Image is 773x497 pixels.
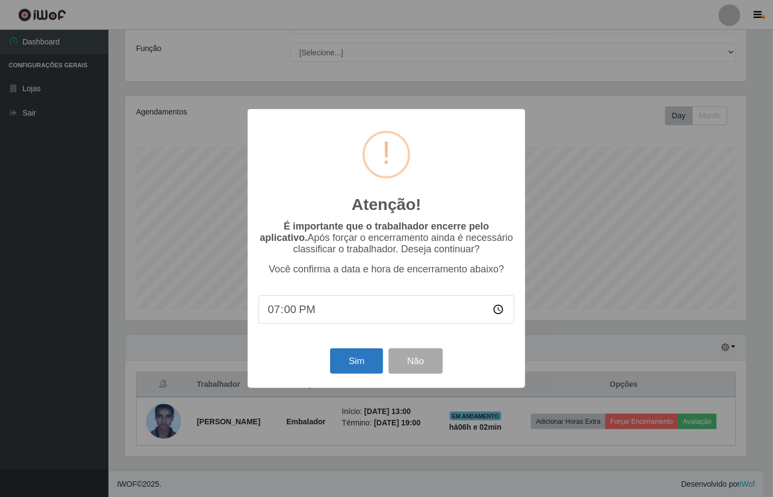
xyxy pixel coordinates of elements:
b: É importante que o trabalhador encerre pelo aplicativo. [260,221,489,243]
button: Não [389,348,442,374]
p: Você confirma a data e hora de encerramento abaixo? [259,264,514,275]
button: Sim [330,348,383,374]
h2: Atenção! [352,195,421,214]
p: Após forçar o encerramento ainda é necessário classificar o trabalhador. Deseja continuar? [259,221,514,255]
